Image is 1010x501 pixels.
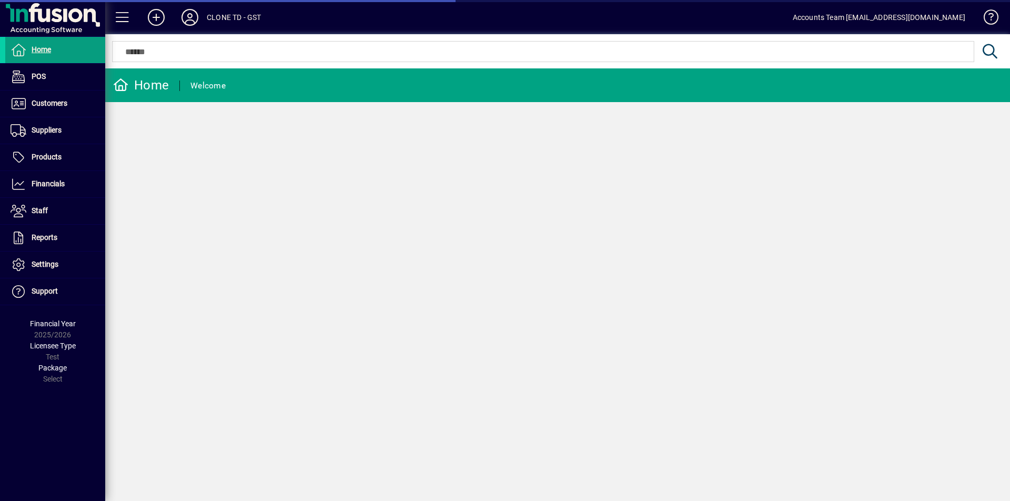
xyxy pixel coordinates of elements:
[5,198,105,224] a: Staff
[5,91,105,117] a: Customers
[32,45,51,54] span: Home
[32,260,58,268] span: Settings
[5,64,105,90] a: POS
[139,8,173,27] button: Add
[32,206,48,215] span: Staff
[32,99,67,107] span: Customers
[207,9,261,26] div: CLONE TD - GST
[30,342,76,350] span: Licensee Type
[32,287,58,295] span: Support
[976,2,997,36] a: Knowledge Base
[30,319,76,328] span: Financial Year
[5,144,105,171] a: Products
[5,278,105,305] a: Support
[173,8,207,27] button: Profile
[190,77,226,94] div: Welcome
[32,233,57,242] span: Reports
[5,225,105,251] a: Reports
[32,179,65,188] span: Financials
[38,364,67,372] span: Package
[32,72,46,81] span: POS
[5,117,105,144] a: Suppliers
[793,9,965,26] div: Accounts Team [EMAIL_ADDRESS][DOMAIN_NAME]
[5,171,105,197] a: Financials
[5,252,105,278] a: Settings
[113,77,169,94] div: Home
[32,126,62,134] span: Suppliers
[32,153,62,161] span: Products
